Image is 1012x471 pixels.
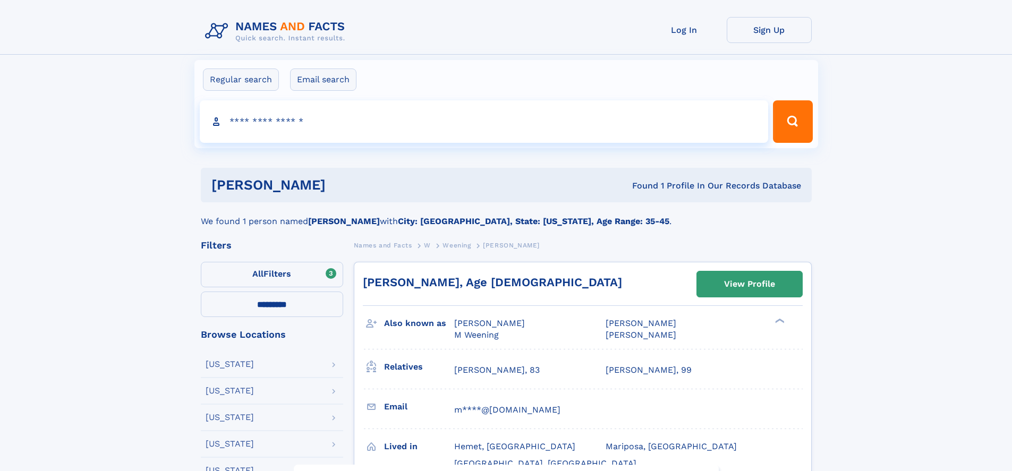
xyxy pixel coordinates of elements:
[201,241,343,250] div: Filters
[772,318,785,324] div: ❯
[290,68,356,91] label: Email search
[201,202,812,228] div: We found 1 person named with .
[206,440,254,448] div: [US_STATE]
[424,238,431,252] a: W
[201,17,354,46] img: Logo Names and Facts
[200,100,769,143] input: search input
[206,387,254,395] div: [US_STATE]
[483,242,540,249] span: [PERSON_NAME]
[727,17,812,43] a: Sign Up
[606,318,676,328] span: [PERSON_NAME]
[206,413,254,422] div: [US_STATE]
[384,398,454,416] h3: Email
[398,216,669,226] b: City: [GEOGRAPHIC_DATA], State: [US_STATE], Age Range: 35-45
[384,438,454,456] h3: Lived in
[384,314,454,332] h3: Also known as
[606,330,676,340] span: [PERSON_NAME]
[206,360,254,369] div: [US_STATE]
[773,100,812,143] button: Search Button
[454,330,499,340] span: M Weening
[354,238,412,252] a: Names and Facts
[606,364,692,376] a: [PERSON_NAME], 99
[203,68,279,91] label: Regular search
[201,262,343,287] label: Filters
[479,180,801,192] div: Found 1 Profile In Our Records Database
[454,441,575,451] span: Hemet, [GEOGRAPHIC_DATA]
[697,271,802,297] a: View Profile
[211,178,479,192] h1: [PERSON_NAME]
[454,364,540,376] a: [PERSON_NAME], 83
[454,318,525,328] span: [PERSON_NAME]
[363,276,622,289] a: [PERSON_NAME], Age [DEMOGRAPHIC_DATA]
[201,330,343,339] div: Browse Locations
[384,358,454,376] h3: Relatives
[606,441,737,451] span: Mariposa, [GEOGRAPHIC_DATA]
[424,242,431,249] span: W
[443,242,471,249] span: Weening
[724,272,775,296] div: View Profile
[443,238,471,252] a: Weening
[252,269,263,279] span: All
[642,17,727,43] a: Log In
[454,458,636,468] span: [GEOGRAPHIC_DATA], [GEOGRAPHIC_DATA]
[308,216,380,226] b: [PERSON_NAME]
